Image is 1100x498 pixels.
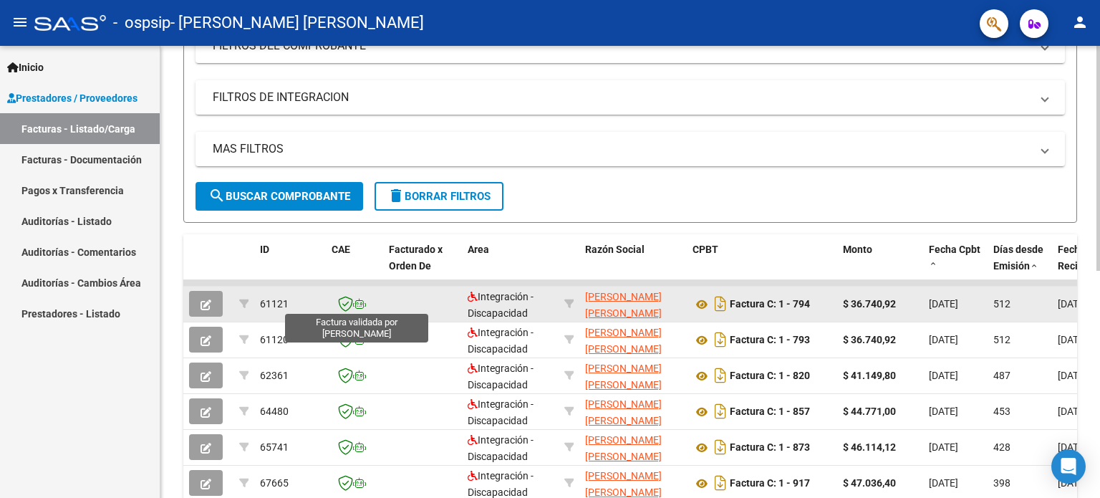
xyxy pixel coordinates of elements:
[326,234,383,297] datatable-header-cell: CAE
[332,244,350,255] span: CAE
[1058,334,1087,345] span: [DATE]
[1058,370,1087,381] span: [DATE]
[468,398,534,426] span: Integración - Discapacidad
[693,244,718,255] span: CPBT
[260,477,289,489] span: 67665
[988,234,1052,297] datatable-header-cell: Días desde Emisión
[213,90,1031,105] mat-panel-title: FILTROS DE INTEGRACION
[585,360,681,391] div: 27247722683
[585,244,645,255] span: Razón Social
[260,334,289,345] span: 61120
[585,363,662,391] span: [PERSON_NAME] [PERSON_NAME]
[462,234,559,297] datatable-header-cell: Area
[837,234,923,297] datatable-header-cell: Monto
[468,327,534,355] span: Integración - Discapacidad
[929,334,958,345] span: [DATE]
[843,334,896,345] strong: $ 36.740,92
[260,406,289,417] span: 64480
[585,396,681,426] div: 27247722683
[993,244,1043,272] span: Días desde Emisión
[387,187,405,204] mat-icon: delete
[843,477,896,489] strong: $ 47.036,40
[1058,244,1098,272] span: Fecha Recibido
[1051,449,1086,484] div: Open Intercom Messenger
[170,7,424,39] span: - [PERSON_NAME] [PERSON_NAME]
[113,7,170,39] span: - ospsip
[7,59,44,75] span: Inicio
[711,436,730,459] i: Descargar documento
[730,335,810,346] strong: Factura C: 1 - 793
[993,334,1010,345] span: 512
[196,132,1065,166] mat-expansion-panel-header: MAS FILTROS
[929,244,980,255] span: Fecha Cpbt
[687,234,837,297] datatable-header-cell: CPBT
[1058,298,1087,310] span: [DATE]
[468,244,489,255] span: Area
[843,244,872,255] span: Monto
[585,398,662,426] span: [PERSON_NAME] [PERSON_NAME]
[923,234,988,297] datatable-header-cell: Fecha Cpbt
[468,363,534,391] span: Integración - Discapacidad
[843,441,896,453] strong: $ 46.114,12
[730,370,810,382] strong: Factura C: 1 - 820
[7,90,137,106] span: Prestadores / Proveedores
[468,291,534,319] span: Integración - Discapacidad
[585,470,662,498] span: [PERSON_NAME] [PERSON_NAME]
[711,471,730,494] i: Descargar documento
[11,14,29,31] mat-icon: menu
[1058,406,1087,417] span: [DATE]
[585,291,662,319] span: [PERSON_NAME] [PERSON_NAME]
[993,441,1010,453] span: 428
[389,244,443,272] span: Facturado x Orden De
[993,477,1010,489] span: 398
[375,182,503,211] button: Borrar Filtros
[254,234,326,297] datatable-header-cell: ID
[208,190,350,203] span: Buscar Comprobante
[711,364,730,387] i: Descargar documento
[993,370,1010,381] span: 487
[929,406,958,417] span: [DATE]
[468,434,534,462] span: Integración - Discapacidad
[711,400,730,423] i: Descargar documento
[993,406,1010,417] span: 453
[929,298,958,310] span: [DATE]
[843,406,896,417] strong: $ 44.771,00
[730,478,810,489] strong: Factura C: 1 - 917
[843,370,896,381] strong: $ 41.149,80
[260,244,269,255] span: ID
[929,477,958,489] span: [DATE]
[929,441,958,453] span: [DATE]
[711,328,730,351] i: Descargar documento
[260,441,289,453] span: 65741
[260,298,289,310] span: 61121
[196,80,1065,115] mat-expansion-panel-header: FILTROS DE INTEGRACION
[585,289,681,319] div: 27247722683
[730,442,810,454] strong: Factura C: 1 - 873
[1071,14,1089,31] mat-icon: person
[711,292,730,315] i: Descargar documento
[730,299,810,310] strong: Factura C: 1 - 794
[585,434,662,462] span: [PERSON_NAME] [PERSON_NAME]
[585,432,681,462] div: 27247722683
[383,234,462,297] datatable-header-cell: Facturado x Orden De
[585,325,681,355] div: 27247722683
[585,468,681,498] div: 27247722683
[993,298,1010,310] span: 512
[730,406,810,418] strong: Factura C: 1 - 857
[213,141,1031,157] mat-panel-title: MAS FILTROS
[208,187,226,204] mat-icon: search
[387,190,491,203] span: Borrar Filtros
[585,327,662,355] span: [PERSON_NAME] [PERSON_NAME]
[468,470,534,498] span: Integración - Discapacidad
[579,234,687,297] datatable-header-cell: Razón Social
[929,370,958,381] span: [DATE]
[843,298,896,310] strong: $ 36.740,92
[260,370,289,381] span: 62361
[1058,441,1087,453] span: [DATE]
[196,182,363,211] button: Buscar Comprobante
